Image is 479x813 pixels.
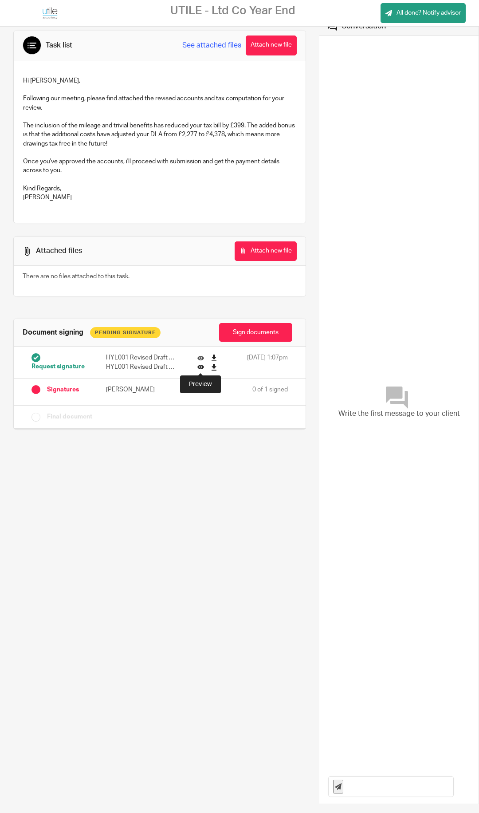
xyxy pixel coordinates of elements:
[246,36,297,55] button: Attach new file
[23,121,296,148] p: The inclusion of the mileage and trivial benefits has reduced your tax bill by £399. The added bo...
[170,4,295,18] h2: UTILE - Ltd Co Year End
[46,41,72,50] div: Task list
[23,157,296,175] p: Once you've approved the accounts, i'll proceed with submission and get the payment details acros...
[23,94,296,112] p: Following our meeting, please find attached the revised accounts and tax computation for your rev...
[106,363,175,371] p: HYL001 Revised Draft Tax Comp 2025.pdf
[36,246,82,256] div: Attached files
[182,40,241,51] a: See attached files
[219,323,292,342] a: Sign documents
[90,327,161,338] div: Pending Signature
[23,76,296,85] p: Hi [PERSON_NAME],
[42,7,58,20] img: Shopify%20Logo.png
[23,193,296,202] p: [PERSON_NAME]
[235,241,297,261] button: Attach new file
[23,184,296,193] p: Kind Regards,
[106,385,160,394] p: [PERSON_NAME]
[23,273,130,280] span: There are no files attached to this task.
[106,353,175,362] p: HYL001 Revised Draft Full Accounts 2025.pdf
[381,3,466,23] a: All done? Notify advisor
[23,328,83,337] h1: Document signing
[47,385,79,394] span: Signatures
[247,353,288,371] span: [DATE] 1:07pm
[338,409,460,419] span: Write the first message to your client
[252,385,288,394] span: 0 of 1 signed
[397,8,461,17] span: All done? Notify advisor
[31,362,85,371] span: Request signature
[47,412,92,421] span: Final document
